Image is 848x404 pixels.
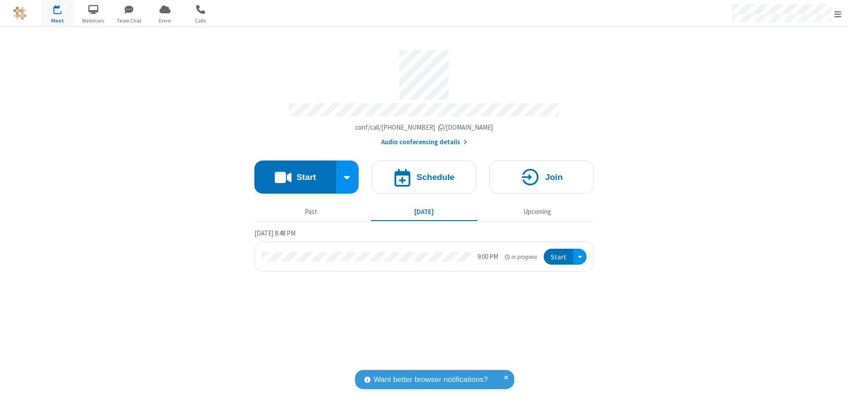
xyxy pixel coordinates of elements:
[254,228,594,272] section: Today's Meetings
[484,203,591,220] button: Upcoming
[355,123,493,133] button: Copy my meeting room linkCopy my meeting room link
[374,374,488,385] span: Want better browser notifications?
[505,253,537,261] em: in progress
[336,161,359,194] div: Start conference options
[254,161,336,194] button: Start
[573,249,587,265] div: Open menu
[371,203,477,220] button: [DATE]
[184,17,217,25] span: Calls
[355,123,493,131] span: Copy my meeting room link
[254,44,594,147] section: Account details
[477,252,498,262] div: 9:00 PM
[372,161,476,194] button: Schedule
[13,7,26,20] img: QA Selenium DO NOT DELETE OR CHANGE
[489,161,594,194] button: Join
[60,5,65,11] div: 1
[381,137,467,147] button: Audio conferencing details
[113,17,146,25] span: Team Chat
[545,173,563,181] h4: Join
[148,17,182,25] span: Drive
[258,203,364,220] button: Past
[254,229,295,237] span: [DATE] 8:48 PM
[296,173,316,181] h4: Start
[41,17,74,25] span: Meet
[77,17,110,25] span: Webinars
[544,249,573,265] button: Start
[416,173,454,181] h4: Schedule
